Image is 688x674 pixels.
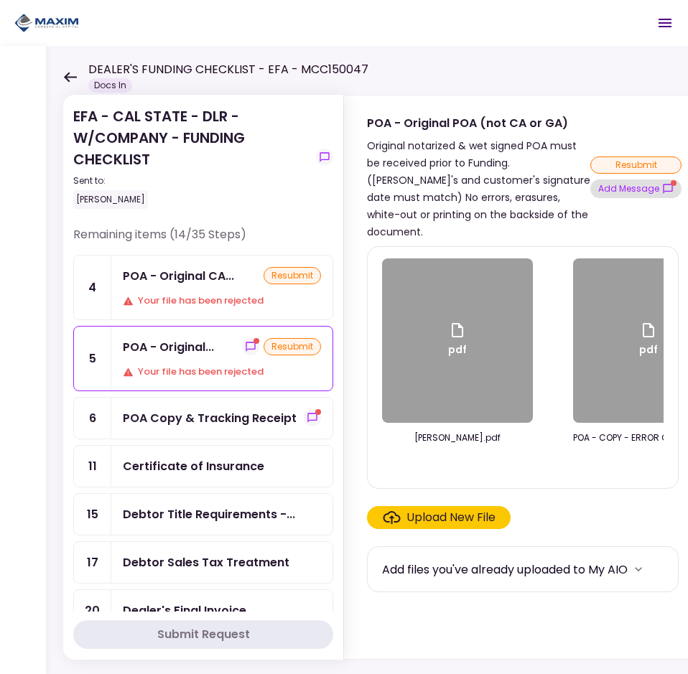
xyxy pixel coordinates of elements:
div: POA - Original POA (not CA or GA) [367,114,590,132]
div: Submit Request [157,626,250,643]
div: 17 [74,542,111,583]
div: [PERSON_NAME] [73,190,148,209]
div: EFA - CAL STATE - DLR - W/COMPANY - FUNDING CHECKLIST [73,106,310,209]
div: pdf [448,322,467,360]
div: Certificate of Insurance [123,457,264,475]
div: Sent to: [73,174,310,187]
a: 11Certificate of Insurance [73,445,333,487]
div: resubmit [264,338,321,355]
div: 15 [74,494,111,535]
div: 11 [74,446,111,487]
button: Submit Request [73,620,333,649]
button: more [628,558,649,580]
div: Debtor Sales Tax Treatment [123,553,289,571]
a: 15Debtor Title Requirements - Proof of IRP or Exemption [73,493,333,535]
div: POA - Original POA (not CA or GA) [123,338,214,356]
a: 4POA - Original CA Reg260, Reg256, & Reg4008resubmitYour file has been rejected [73,255,333,320]
button: show-messages [242,338,259,355]
div: POA - Original CA Reg260, Reg256, & Reg4008 [123,267,234,285]
a: 20Dealer's Final Invoice [73,589,333,632]
div: 4 [74,256,111,319]
div: Dealer's Final Invoice [123,602,246,619]
button: show-messages [304,409,321,426]
img: Partner icon [14,12,79,34]
div: 20 [74,590,111,631]
a: 5POA - Original POA (not CA or GA)show-messagesresubmitYour file has been rejected [73,326,333,391]
button: show-messages [590,179,682,198]
h1: DEALER'S FUNDING CHECKLIST - EFA - MCC150047 [88,61,368,78]
div: 6 [74,398,111,439]
div: resubmit [264,267,321,284]
div: Add files you've already uploaded to My AIO [382,561,628,579]
div: Docs In [88,78,132,93]
button: Open menu [648,6,682,40]
a: 17Debtor Sales Tax Treatment [73,541,333,584]
div: resubmit [590,156,682,174]
div: Your file has been rejected [123,365,321,379]
div: FANNY POA.pdf [382,431,533,444]
div: pdf [639,322,658,360]
span: Click here to upload the required document [367,506,511,529]
div: Debtor Title Requirements - Proof of IRP or Exemption [123,505,295,523]
div: Your file has been rejected [123,294,321,308]
button: show-messages [316,149,333,166]
div: 5 [74,327,111,390]
div: Remaining items (14/35 Steps) [73,226,333,255]
div: Original notarized & wet signed POA must be received prior to Funding. ([PERSON_NAME]'s and custo... [367,137,590,240]
div: Upload New File [406,509,496,526]
a: 6POA Copy & Tracking Receiptshow-messages [73,397,333,439]
div: POA Copy & Tracking Receipt [123,409,297,427]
